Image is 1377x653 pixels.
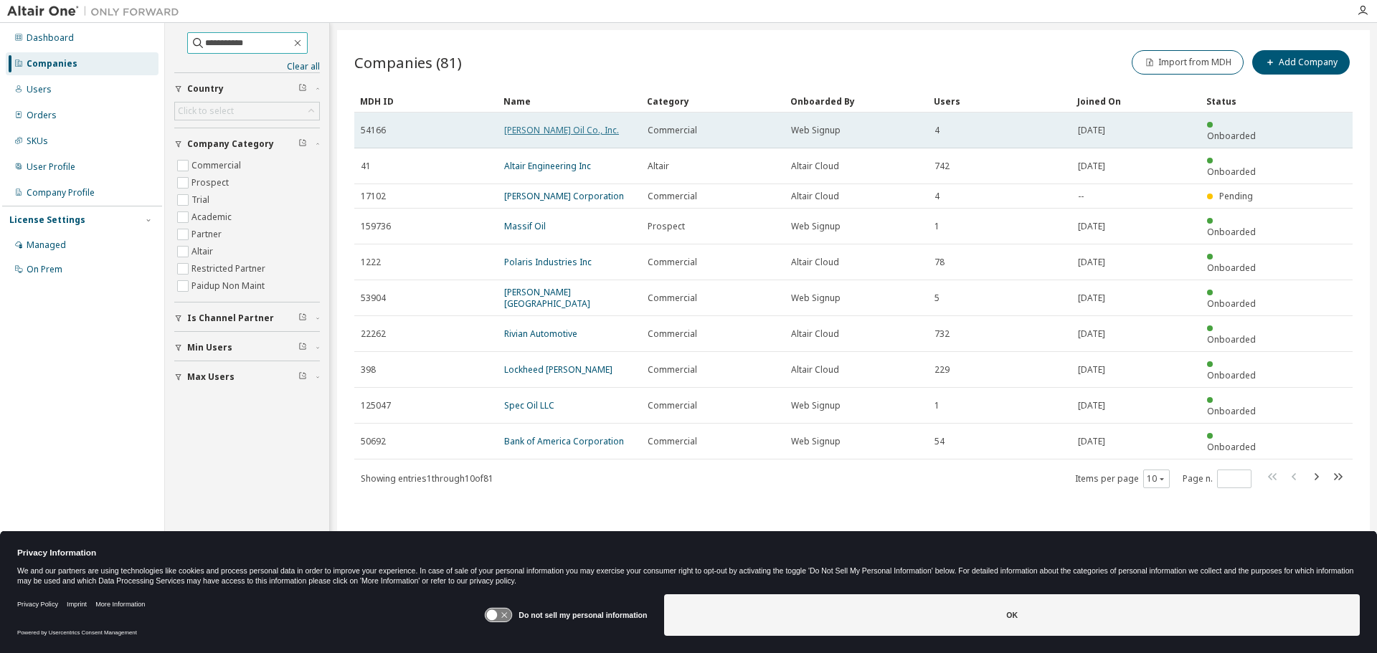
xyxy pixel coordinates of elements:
span: Commercial [648,400,697,411]
span: 159736 [361,221,391,232]
span: 54 [934,436,945,447]
a: Polaris Industries Inc [504,256,592,268]
span: Commercial [648,436,697,447]
span: Commercial [648,292,697,304]
div: MDH ID [360,90,492,113]
span: Onboarded [1207,226,1256,238]
div: Companies [27,58,77,70]
span: Altair Cloud [791,191,839,202]
div: Company Profile [27,187,95,199]
span: [DATE] [1078,292,1105,304]
span: Onboarded [1207,130,1256,142]
label: Trial [191,191,212,209]
span: Onboarded [1207,333,1256,345]
span: Onboarded [1207,297,1256,310]
span: Min Users [187,342,232,353]
span: 22262 [361,328,386,340]
span: 4 [934,191,940,202]
a: Bank of America Corporation [504,435,624,447]
div: Dashboard [27,32,74,44]
span: Company Category [187,138,274,150]
img: Altair One [7,4,186,19]
span: Clear filter [298,138,307,150]
span: Page n. [1183,470,1251,488]
div: Name [503,90,635,113]
div: User Profile [27,161,75,173]
span: Web Signup [791,221,841,232]
div: License Settings [9,214,85,226]
label: Commercial [191,157,244,174]
span: Web Signup [791,292,841,304]
label: Restricted Partner [191,260,268,277]
span: 53904 [361,292,386,304]
span: Clear filter [298,342,307,353]
span: Pending [1219,190,1253,202]
span: 5 [934,292,940,304]
span: [DATE] [1078,221,1105,232]
a: Rivian Automotive [504,328,577,340]
span: 742 [934,161,950,172]
button: Max Users [174,361,320,393]
a: [PERSON_NAME] Oil Co., Inc. [504,124,619,136]
span: Clear filter [298,371,307,383]
div: Joined On [1077,90,1195,113]
span: Web Signup [791,125,841,136]
label: Partner [191,226,224,243]
div: Onboarded By [790,90,922,113]
a: [PERSON_NAME][GEOGRAPHIC_DATA] [504,286,590,310]
span: Clear filter [298,313,307,324]
div: Status [1206,90,1267,113]
button: Company Category [174,128,320,160]
span: Altair Cloud [791,257,839,268]
button: Add Company [1252,50,1350,75]
a: Altair Engineering Inc [504,160,591,172]
span: 1 [934,221,940,232]
span: Altair Cloud [791,161,839,172]
span: Commercial [648,328,697,340]
span: 1222 [361,257,381,268]
span: 50692 [361,436,386,447]
span: Altair Cloud [791,364,839,376]
span: [DATE] [1078,161,1105,172]
div: Managed [27,239,66,251]
div: Category [647,90,779,113]
span: [DATE] [1078,328,1105,340]
label: Altair [191,243,216,260]
span: Country [187,83,224,95]
span: Commercial [648,364,697,376]
button: 10 [1147,473,1166,485]
span: Web Signup [791,436,841,447]
span: Onboarded [1207,369,1256,381]
span: 1 [934,400,940,411]
button: Import from MDH [1132,50,1244,75]
div: Orders [27,110,57,121]
div: Click to select [175,103,319,120]
span: [DATE] [1078,364,1105,376]
div: Users [934,90,1066,113]
a: Clear all [174,61,320,72]
a: Lockheed [PERSON_NAME] [504,363,612,376]
span: Onboarded [1207,262,1256,274]
button: Country [174,73,320,105]
span: Altair [648,161,669,172]
span: 41 [361,161,371,172]
div: SKUs [27,135,48,147]
span: Onboarded [1207,405,1256,417]
span: Prospect [648,221,685,232]
button: Is Channel Partner [174,302,320,334]
label: Paidup Non Maint [191,277,268,295]
span: [DATE] [1078,257,1105,268]
span: 732 [934,328,950,340]
button: Min Users [174,332,320,363]
span: 398 [361,364,376,376]
div: On Prem [27,264,62,275]
span: 54166 [361,125,386,136]
span: Commercial [648,191,697,202]
span: Commercial [648,125,697,136]
a: Spec Oil LLC [504,399,554,411]
label: Academic [191,209,235,226]
span: [DATE] [1078,400,1105,411]
span: 4 [934,125,940,136]
span: Commercial [648,257,697,268]
label: Prospect [191,174,232,191]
